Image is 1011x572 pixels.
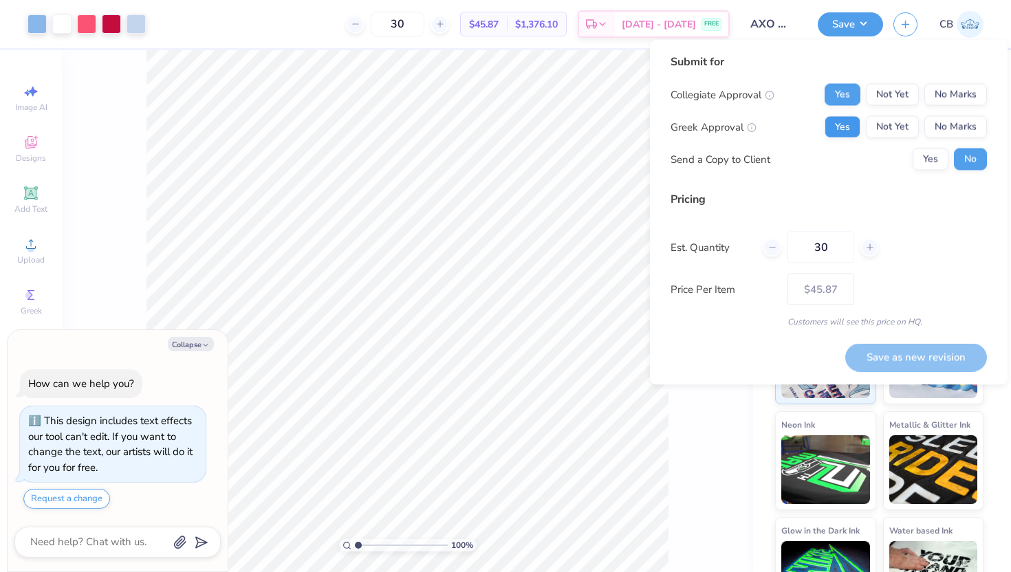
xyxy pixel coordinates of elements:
span: $1,376.10 [515,17,558,32]
button: Request a change [23,489,110,509]
span: [DATE] - [DATE] [622,17,696,32]
span: Glow in the Dark Ink [781,523,860,538]
span: Metallic & Glitter Ink [889,417,970,432]
div: Send a Copy to Client [671,151,770,167]
img: Neon Ink [781,435,870,504]
span: Neon Ink [781,417,815,432]
button: Collapse [168,337,214,351]
span: CB [939,16,953,32]
input: – – [371,12,424,36]
div: Pricing [671,191,987,208]
button: Not Yet [866,116,919,138]
button: Save [818,12,883,36]
label: Est. Quantity [671,239,752,255]
button: No [954,148,987,170]
div: Submit for [671,54,987,70]
label: Price Per Item [671,281,777,297]
span: FREE [704,19,719,29]
button: No Marks [924,116,987,138]
span: Greek [21,305,42,316]
span: Water based Ink [889,523,953,538]
img: Metallic & Glitter Ink [889,435,978,504]
button: Yes [825,84,860,106]
div: This design includes text effects our tool can't edit. If you want to change the text, our artist... [28,414,193,474]
span: $45.87 [469,17,499,32]
input: – – [787,232,854,263]
button: Not Yet [866,84,919,106]
button: No Marks [924,84,987,106]
div: Collegiate Approval [671,87,774,102]
span: Upload [17,254,45,265]
input: Untitled Design [740,10,807,38]
div: Greek Approval [671,119,757,135]
img: Claire Bush [957,11,983,38]
button: Yes [913,148,948,170]
div: How can we help you? [28,377,134,390]
span: Image AI [15,102,47,113]
span: Add Text [14,203,47,214]
div: Customers will see this price on HQ. [671,316,987,328]
button: Yes [825,116,860,138]
span: 100 % [451,539,473,551]
span: Designs [16,153,46,164]
a: CB [939,11,983,38]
